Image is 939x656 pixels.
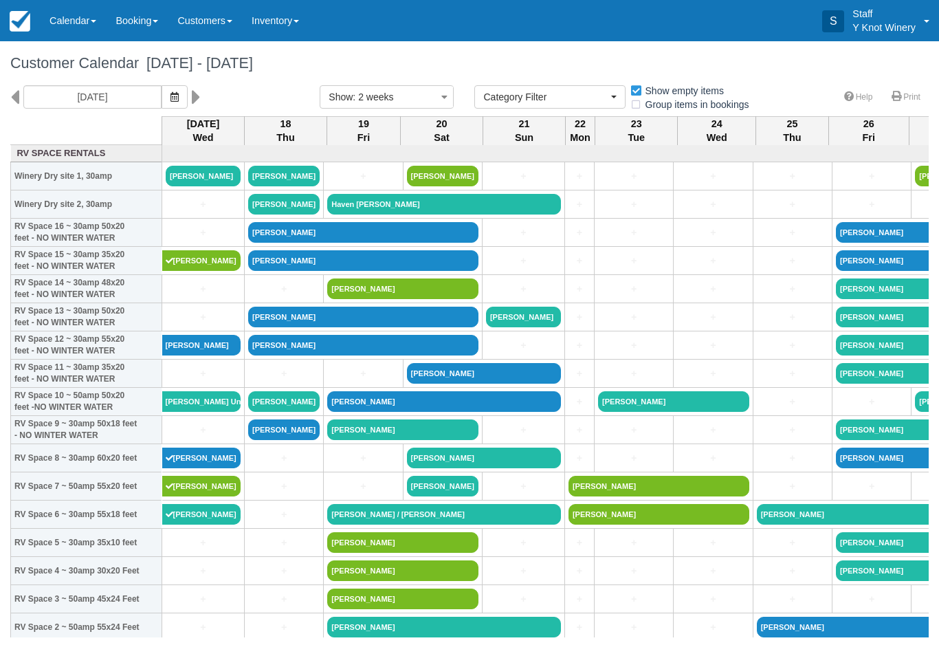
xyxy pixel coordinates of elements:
[568,169,590,184] a: +
[598,423,670,437] a: +
[568,254,590,268] a: +
[883,87,929,107] a: Print
[248,194,320,215] a: [PERSON_NAME]
[10,55,929,72] h1: Customer Calendar
[677,536,749,550] a: +
[828,116,909,145] th: 26 Fri
[327,504,561,525] a: [PERSON_NAME] / [PERSON_NAME]
[248,564,320,578] a: +
[598,536,670,550] a: +
[166,592,241,606] a: +
[166,620,241,635] a: +
[486,307,561,327] a: [PERSON_NAME]
[598,367,670,381] a: +
[568,197,590,212] a: +
[11,162,162,190] th: Winery Dry site 1, 30amp
[407,166,478,186] a: [PERSON_NAME]
[162,476,241,496] a: [PERSON_NAME]
[327,278,478,299] a: [PERSON_NAME]
[327,479,399,494] a: +
[401,116,483,145] th: 20 Sat
[678,116,756,145] th: 24 Wed
[595,116,678,145] th: 23 Tue
[11,585,162,613] th: RV Space 3 ~ 50amp 45x24 Feet
[248,536,320,550] a: +
[248,250,478,271] a: [PERSON_NAME]
[486,282,561,296] a: +
[162,504,241,525] a: [PERSON_NAME]
[598,169,670,184] a: +
[598,254,670,268] a: +
[598,451,670,466] a: +
[248,592,320,606] a: +
[353,91,393,102] span: : 2 weeks
[162,116,245,145] th: [DATE] Wed
[598,310,670,325] a: +
[757,592,828,606] a: +
[11,444,162,472] th: RV Space 8 ~ 30amp 60x20 feet
[568,592,590,606] a: +
[327,169,399,184] a: +
[11,190,162,219] th: Winery Dry site 2, 30amp
[757,282,828,296] a: +
[598,564,670,578] a: +
[166,282,241,296] a: +
[677,282,749,296] a: +
[757,310,828,325] a: +
[11,303,162,331] th: RV Space 13 ~ 30amp 50x20 feet - NO WINTER WATER
[677,226,749,240] a: +
[407,476,478,496] a: [PERSON_NAME]
[327,617,561,637] a: [PERSON_NAME]
[568,310,590,325] a: +
[598,226,670,240] a: +
[836,395,907,409] a: +
[598,338,670,353] a: +
[677,338,749,353] a: +
[166,564,241,578] a: +
[162,391,241,412] a: [PERSON_NAME] Unites
[568,423,590,437] a: +
[568,367,590,381] a: +
[568,395,590,409] a: +
[166,310,241,325] a: +
[248,507,320,522] a: +
[757,338,828,353] a: +
[166,423,241,437] a: +
[677,564,749,578] a: +
[11,501,162,529] th: RV Space 6 ~ 30amp 55x18 feet
[248,391,320,412] a: [PERSON_NAME]
[677,310,749,325] a: +
[327,194,561,215] a: Haven [PERSON_NAME]
[486,338,561,353] a: +
[166,367,241,381] a: +
[677,197,749,212] a: +
[14,147,159,160] a: RV Space Rentals
[486,169,561,184] a: +
[329,91,353,102] span: Show
[757,479,828,494] a: +
[757,564,828,578] a: +
[486,479,561,494] a: +
[11,472,162,501] th: RV Space 7 ~ 50amp 55x20 feet
[566,116,595,145] th: 22 Mon
[630,94,758,115] label: Group items in bookings
[757,423,828,437] a: +
[11,219,162,247] th: RV Space 16 ~ 30amp 50x20 feet - NO WINTER WATER
[568,451,590,466] a: +
[598,197,670,212] a: +
[598,620,670,635] a: +
[248,282,320,296] a: +
[327,367,399,381] a: +
[474,85,626,109] button: Category Filter
[822,10,844,32] div: S
[248,419,320,440] a: [PERSON_NAME]
[836,197,907,212] a: +
[677,451,749,466] a: +
[757,197,828,212] a: +
[757,451,828,466] a: +
[327,589,478,609] a: [PERSON_NAME]
[483,90,608,104] span: Category Filter
[327,560,478,581] a: [PERSON_NAME]
[11,388,162,416] th: RV Space 10 ~ 50amp 50x20 feet -NO WINTER WATER
[166,536,241,550] a: +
